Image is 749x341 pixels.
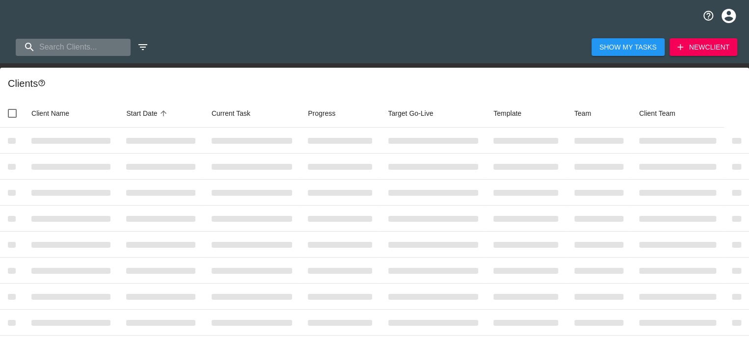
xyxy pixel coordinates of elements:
[388,107,433,119] span: Calculated based on the start date and the duration of all Tasks contained in this Hub.
[126,107,170,119] span: Start Date
[308,107,348,119] span: Progress
[38,79,46,87] svg: This is a list of all of your clients and clients shared with you
[31,107,82,119] span: Client Name
[16,39,131,56] input: search
[212,107,250,119] span: This is the next Task in this Hub that should be completed
[574,107,604,119] span: Team
[599,41,657,53] span: Show My Tasks
[134,39,151,55] button: edit
[639,107,688,119] span: Client Team
[493,107,534,119] span: Template
[696,4,720,27] button: notifications
[677,41,729,53] span: New Client
[8,76,745,91] div: Client s
[212,107,263,119] span: Current Task
[591,38,665,56] button: Show My Tasks
[714,1,743,30] button: profile
[388,107,446,119] span: Target Go-Live
[669,38,737,56] button: NewClient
